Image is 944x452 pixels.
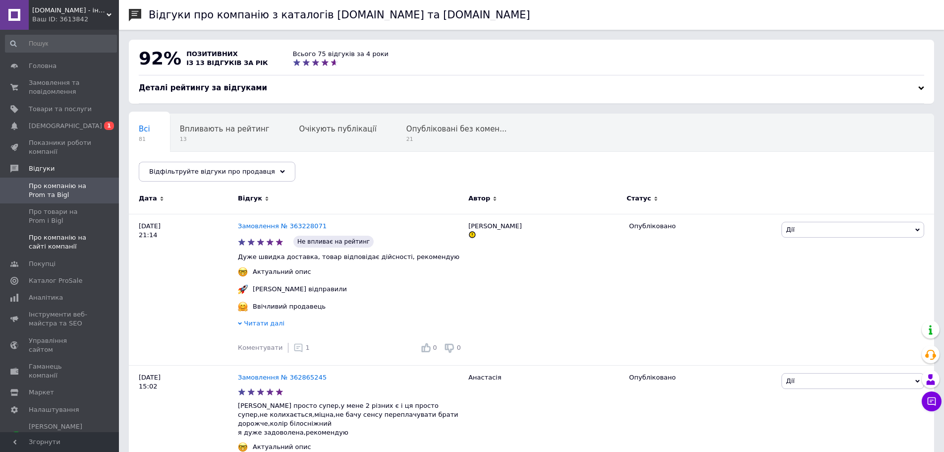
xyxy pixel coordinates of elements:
span: 0 [457,344,461,351]
span: Управління сайтом [29,336,92,354]
span: OFerta.in.ua - інтернет магазин [32,6,107,15]
div: Опубліковано [629,373,774,382]
span: із 13 відгуків за рік [186,59,268,66]
span: Статус [626,194,651,203]
div: [DATE] 21:14 [129,214,238,365]
span: Головна [29,62,56,70]
span: Замовлення та повідомлення [29,78,92,96]
span: Дії [786,226,794,233]
h1: Відгуки про компанію з каталогів [DOMAIN_NAME] та [DOMAIN_NAME] [149,9,530,21]
span: Дата [139,194,157,203]
span: Дії [786,377,794,385]
span: 1 [306,344,310,351]
div: 1 [293,343,310,353]
div: Читати далі [238,319,463,330]
a: Замовлення № 362865245 [238,374,327,381]
p: Дуже швидка доставка, товар відповідає дійсності, рекомендую [238,253,463,261]
div: Актуальний опис [250,267,314,276]
span: Відгук [238,194,262,203]
img: :hugging_face: [238,302,248,312]
span: Інструменти веб-майстра та SEO [29,310,92,328]
span: [PERSON_NAME] та рахунки [29,422,92,450]
div: Опубліковано [629,222,774,231]
span: Про компанію на сайті компанії [29,233,92,251]
div: Опубліковані без коментаря [396,114,527,152]
span: Про компанію на Prom та Bigl [29,182,92,199]
span: 92% [139,48,181,68]
span: Всі [139,125,150,133]
div: Ваш ID: 3613842 [32,15,119,24]
span: Коментувати [238,344,282,351]
div: [PERSON_NAME] відправили [250,285,349,294]
img: :rocket: [238,284,248,294]
p: [PERSON_NAME] просто супер,у мене 2 різних є і ця просто супер,не колихається,міцна,не бачу сенсу... [238,401,463,438]
span: Про товари на Prom і Bigl [29,207,92,225]
span: 81 [139,135,150,143]
div: [PERSON_NAME] [463,214,624,365]
div: Коментувати [238,343,282,352]
button: Чат з покупцем [922,391,942,411]
span: Гаманець компанії [29,362,92,380]
span: Покупці [29,259,56,268]
span: 13 [180,135,270,143]
span: Налаштування [29,405,79,414]
span: Негативні [139,162,178,171]
img: :nerd_face: [238,442,248,452]
span: Показники роботи компанії [29,138,92,156]
div: Ввічливий продавець [250,302,328,311]
span: 1 [104,122,114,130]
span: 0 [433,344,437,351]
span: Впливають на рейтинг [180,125,270,133]
span: Очікують публікації [299,125,377,133]
a: Замовлення № 363228071 [238,222,327,230]
span: Каталог ProSale [29,276,82,285]
span: позитивних [186,50,238,58]
span: Автор [468,194,490,203]
span: Читати далі [244,320,284,327]
div: Деталі рейтингу за відгуками [139,83,924,93]
span: Відфільтруйте відгуки про продавця [149,168,275,175]
input: Пошук [5,35,117,53]
div: Всього 75 відгуків за 4 роки [293,50,389,59]
img: :nerd_face: [238,267,248,277]
span: Не впливає на рейтинг [293,236,374,248]
span: Деталі рейтингу за відгуками [139,83,267,92]
span: [DEMOGRAPHIC_DATA] [29,122,102,130]
span: Маркет [29,388,54,397]
span: Відгуки [29,164,55,173]
div: Актуальний опис [250,443,314,452]
span: Опубліковані без комен... [406,125,507,133]
span: 21 [406,135,507,143]
span: Аналітика [29,293,63,302]
span: Товари та послуги [29,105,92,114]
